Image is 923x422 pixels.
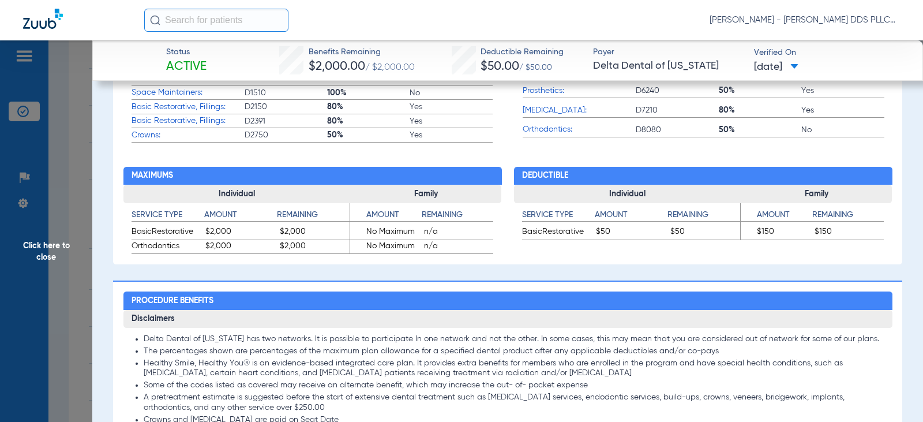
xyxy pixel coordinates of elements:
[410,115,492,127] span: Yes
[593,46,744,58] span: Payer
[132,226,202,240] span: BasicRestorative
[327,129,410,141] span: 50%
[636,85,718,96] span: D6240
[204,209,277,226] app-breakdown-title: Amount
[350,240,420,254] span: No Maximum
[741,185,892,203] h3: Family
[123,185,351,203] h3: Individual
[719,104,801,116] span: 80%
[205,226,276,240] span: $2,000
[144,346,884,357] li: The percentages shown are percentages of the maximum plan allowance for a specified dental produc...
[636,104,718,116] span: D7210
[523,124,636,136] span: Orthodontics:
[754,60,798,74] span: [DATE]
[144,393,884,413] li: A pretreatment estimate is suggested before the start of extensive dental treatment such as [MEDI...
[205,240,276,254] span: $2,000
[327,87,410,99] span: 100%
[280,226,350,240] span: $2,000
[422,209,493,226] app-breakdown-title: Remaining
[422,209,493,222] h4: Remaining
[277,209,350,222] h4: Remaining
[204,209,277,222] h4: Amount
[245,115,327,127] span: D2391
[327,101,410,113] span: 80%
[522,209,595,222] h4: Service Type
[23,9,63,29] img: Zuub Logo
[350,209,422,222] h4: Amount
[132,209,204,222] h4: Service Type
[150,15,160,25] img: Search Icon
[144,358,884,379] li: Healthy Smile, Healthy You® is an evidence-based integrated care plan. It provides extra benefits...
[636,124,718,136] span: D8080
[350,185,501,203] h3: Family
[123,292,892,310] h2: Procedure Benefits
[245,129,327,141] span: D2750
[865,367,923,422] iframe: Chat Widget
[514,185,741,203] h3: Individual
[667,209,740,226] app-breakdown-title: Remaining
[365,63,415,72] span: / $2,000.00
[519,64,552,72] span: / $50.00
[812,209,884,226] app-breakdown-title: Remaining
[277,209,350,226] app-breakdown-title: Remaining
[132,129,245,141] span: Crowns:
[350,209,422,226] app-breakdown-title: Amount
[801,104,884,116] span: Yes
[741,209,812,222] h4: Amount
[815,226,884,240] span: $150
[741,209,812,226] app-breakdown-title: Amount
[245,101,327,113] span: D2150
[309,61,365,73] span: $2,000.00
[595,209,667,226] app-breakdown-title: Amount
[132,101,245,113] span: Basic Restorative, Fillings:
[123,167,502,185] h2: Maximums
[245,87,327,99] span: D1510
[424,240,494,254] span: n/a
[481,46,564,58] span: Deductible Remaining
[593,59,744,73] span: Delta Dental of [US_STATE]
[523,85,636,97] span: Prosthetics:
[424,226,494,240] span: n/a
[481,61,519,73] span: $50.00
[410,87,492,99] span: No
[523,104,636,117] span: [MEDICAL_DATA]:
[670,226,741,240] span: $50
[280,240,350,254] span: $2,000
[754,47,905,59] span: Verified On
[410,129,492,141] span: Yes
[667,209,740,222] h4: Remaining
[522,226,592,240] span: BasicRestorative
[710,14,900,26] span: [PERSON_NAME] - [PERSON_NAME] DDS PLLC
[132,87,245,99] span: Space Maintainers:
[812,209,884,222] h4: Remaining
[719,124,801,136] span: 50%
[132,209,204,226] app-breakdown-title: Service Type
[123,310,892,328] h3: Disclaimers
[801,124,884,136] span: No
[410,101,492,113] span: Yes
[514,167,892,185] h2: Deductible
[741,226,811,240] span: $150
[596,226,666,240] span: $50
[132,115,245,127] span: Basic Restorative, Fillings:
[144,334,884,345] li: Delta Dental of [US_STATE] has two networks. lt is possible to participate In one network and not...
[166,59,207,75] span: Active
[522,209,595,226] app-breakdown-title: Service Type
[350,226,420,240] span: No Maximum
[132,240,202,254] span: Orthodontics
[327,115,410,127] span: 80%
[309,46,415,58] span: Benefits Remaining
[801,85,884,96] span: Yes
[166,46,207,58] span: Status
[144,9,288,32] input: Search for patients
[595,209,667,222] h4: Amount
[144,380,884,391] li: Some of the codes listed as covered may receive an alternate benefit, which may increase the out-...
[719,85,801,96] span: 50%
